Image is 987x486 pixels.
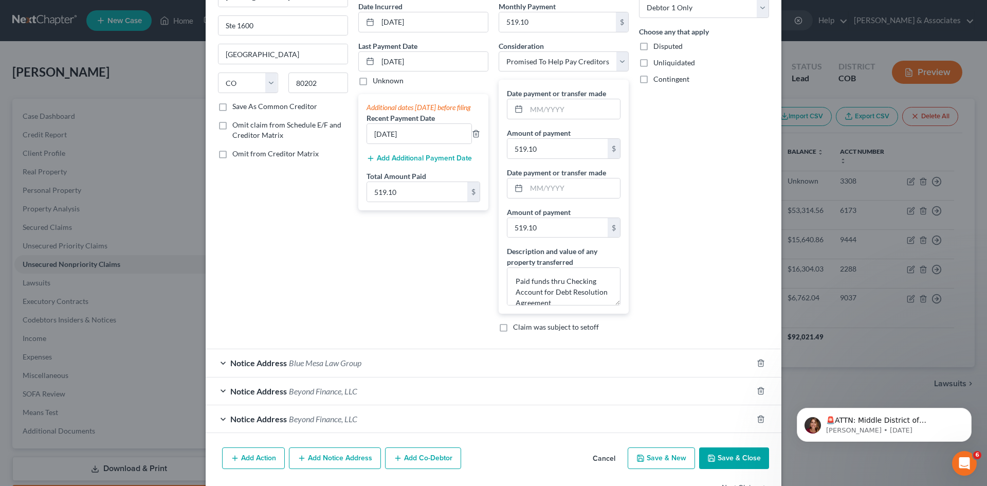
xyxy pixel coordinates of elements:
button: Add Co-Debtor [385,447,461,469]
input: -- [367,124,471,143]
iframe: Intercom live chat [952,451,977,476]
span: Contingent [653,75,689,83]
iframe: Intercom notifications message [781,386,987,458]
label: Monthly Payment [499,1,556,12]
input: 0.00 [507,218,608,238]
input: MM/DD/YYYY [378,12,488,32]
input: MM/YYYY [526,178,620,198]
input: 0.00 [507,139,608,158]
label: Choose any that apply [639,26,709,37]
input: 0.00 [499,12,616,32]
input: Enter city... [218,44,348,64]
button: Add Notice Address [289,447,381,469]
span: 6 [973,451,981,459]
input: Apt, Suite, etc... [218,16,348,35]
input: MM/YYYY [526,99,620,119]
label: Date Incurred [358,1,403,12]
label: Last Payment Date [358,41,417,51]
label: Recent Payment Date [367,113,435,123]
span: Unliquidated [653,58,695,67]
button: Cancel [584,448,624,469]
div: $ [467,182,480,202]
label: Total Amount Paid [367,171,426,182]
span: Omit claim from Schedule E/F and Creditor Matrix [232,120,341,139]
span: Beyond Finance, LLC [289,386,357,396]
div: Additional dates [DATE] before filing [367,102,480,113]
button: Save & Close [699,447,769,469]
label: Amount of payment [507,128,571,138]
label: Save As Common Creditor [232,101,317,112]
input: 0.00 [367,182,467,202]
span: Notice Address [230,386,287,396]
label: Consideration [499,41,544,51]
span: Notice Address [230,414,287,424]
label: Amount of payment [507,207,571,218]
label: Unknown [373,76,404,86]
div: $ [616,12,628,32]
span: Disputed [653,42,683,50]
button: Add Additional Payment Date [367,154,472,163]
span: Claim was subject to setoff [513,322,599,331]
span: Notice Address [230,358,287,368]
button: Save & New [628,447,695,469]
button: Add Action [222,447,285,469]
label: Date payment or transfer made [507,167,606,178]
input: MM/DD/YYYY [378,52,488,71]
span: Beyond Finance, LLC [289,414,357,424]
span: Blue Mesa Law Group [289,358,361,368]
label: Date payment or transfer made [507,88,606,99]
label: Description and value of any property transferred [507,246,620,267]
span: Omit from Creditor Matrix [232,149,319,158]
input: Enter zip... [288,73,349,93]
div: $ [608,139,620,158]
div: $ [608,218,620,238]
